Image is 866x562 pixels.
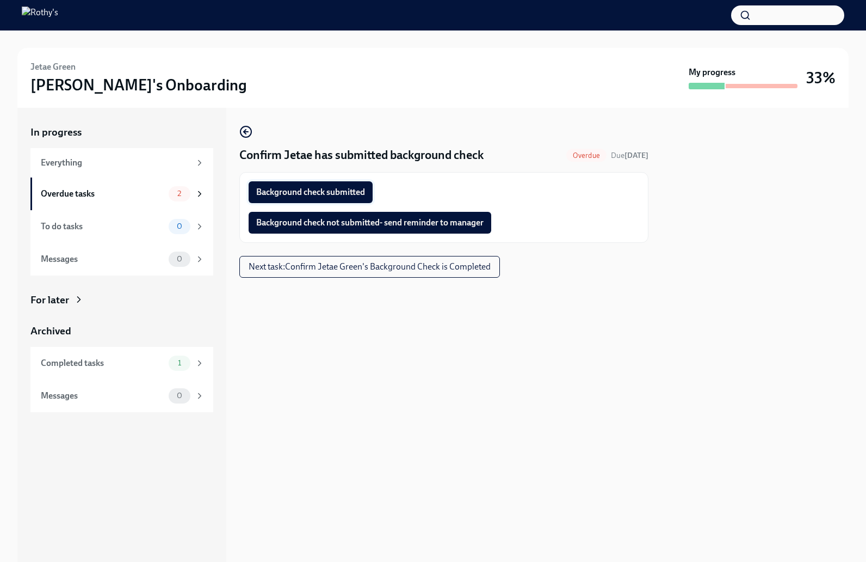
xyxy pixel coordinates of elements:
div: Overdue tasks [41,188,164,200]
h6: Jetae Green [30,61,76,73]
span: September 4th, 2025 09:00 [611,150,648,161]
span: Next task : Confirm Jetae Green's Background Check is Completed [249,261,491,272]
div: To do tasks [41,221,164,233]
span: 2 [171,190,188,198]
a: In progress [30,125,213,139]
button: Background check not submitted- send reminder to manager [249,212,491,234]
span: Background check not submitted- send reminder to manager [256,217,484,228]
a: For later [30,293,213,307]
div: Messages [41,390,164,402]
a: Archived [30,324,213,338]
h3: 33% [806,68,836,88]
a: Messages0 [30,380,213,412]
div: Completed tasks [41,357,164,369]
div: For later [30,293,69,307]
span: 0 [170,392,189,400]
strong: My progress [689,66,735,78]
span: 0 [170,255,189,263]
a: Messages0 [30,243,213,276]
div: Messages [41,253,164,265]
img: Rothy's [22,7,58,24]
div: Everything [41,157,190,169]
strong: [DATE] [624,151,648,160]
span: Due [611,151,648,160]
span: Overdue [566,151,607,160]
a: Everything [30,148,213,178]
span: 1 [171,359,188,367]
h3: [PERSON_NAME]'s Onboarding [30,75,247,95]
button: Background check submitted [249,181,373,203]
span: 0 [170,222,189,230]
a: Overdue tasks2 [30,178,213,210]
span: Background check submitted [256,187,365,198]
h4: Confirm Jetae has submitted background check [239,147,484,163]
a: Completed tasks1 [30,347,213,380]
a: To do tasks0 [30,210,213,243]
button: Next task:Confirm Jetae Green's Background Check is Completed [239,256,500,278]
